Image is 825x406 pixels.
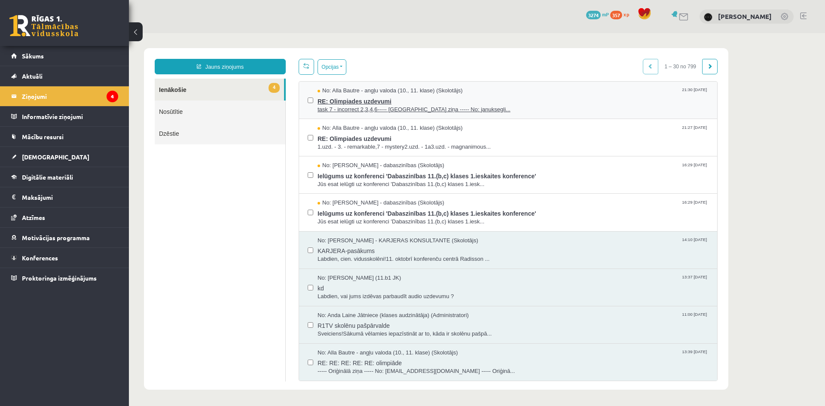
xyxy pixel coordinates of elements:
[189,166,315,174] span: No: [PERSON_NAME] - dabaszinības (Skolotājs)
[189,211,580,222] span: KARJERA-pasākums
[529,26,574,41] span: 1 – 30 no 799
[22,187,118,207] legend: Maksājumi
[22,86,118,106] legend: Ziņojumi
[189,91,580,118] a: No: Alla Bautre - angļu valoda (10., 11. klase) (Skolotājs) 21:27 [DATE] RE: Olimpiades uzdevumi ...
[26,89,156,111] a: Dzēstie
[189,110,580,118] span: 1.uzd. - 3. - remarkable,7 - mystery2.uzd. - 1a3.uzd. - magnanimous...
[551,241,580,247] span: 13:37 [DATE]
[140,50,151,60] span: 4
[189,222,580,230] span: Labdien, cien. vidusskolēni!11. oktobrī konferenču centrā Radisson ...
[11,107,118,126] a: Informatīvie ziņojumi
[189,249,580,259] span: kd
[22,72,43,80] span: Aktuāli
[189,259,580,268] span: Labdien, vai jums izdēvas parbaudīt audio uzdevumu ?
[551,316,580,322] span: 13:39 [DATE]
[610,11,622,19] span: 357
[11,66,118,86] a: Aktuāli
[11,46,118,66] a: Sākums
[586,11,609,18] a: 3274 mP
[189,26,217,42] button: Opcijas
[11,147,118,167] a: [DEMOGRAPHIC_DATA]
[189,185,580,193] span: Jūs esat ielūgti uz konferenci 'Dabaszinības 11.(b,c) klases 1.iesk...
[11,187,118,207] a: Maksājumi
[9,15,78,37] a: Rīgas 1. Tālmācības vidusskola
[189,297,580,305] span: Sveiciens!Sākumā vēlamies iepazīstināt ar to, kāda ir skolēnu pašpā...
[189,241,272,249] span: No: [PERSON_NAME] (11.b1 JK)
[189,91,334,99] span: No: Alla Bautre - angļu valoda (10., 11. klase) (Skolotājs)
[189,99,580,110] span: RE: Olimpiades uzdevumi
[189,73,580,81] span: task 7 - incorrect 2,3,4,6----- [GEOGRAPHIC_DATA] ziņa ----- No: januksegli...
[586,11,601,19] span: 3274
[189,204,349,212] span: No: [PERSON_NAME] - KARJERAS KONSULTANTE (Skolotājs)
[189,137,580,147] span: Ielūgums uz konferenci 'Dabaszinības 11.(b,c) klases 1.ieskaites konference'
[22,133,64,140] span: Mācību resursi
[189,316,580,342] a: No: Alla Bautre - angļu valoda (10., 11. klase) (Skolotājs) 13:39 [DATE] RE: RE: RE: RE: RE: olim...
[189,174,580,185] span: Ielūgums uz konferenci 'Dabaszinības 11.(b,c) klases 1.ieskaites konference'
[22,274,97,282] span: Proktoringa izmēģinājums
[189,147,580,156] span: Jūs esat ielūgti uz konferenci 'Dabaszinības 11.(b,c) klases 1.iesk...
[107,91,118,102] i: 4
[189,128,580,155] a: No: [PERSON_NAME] - dabaszinības (Skolotājs) 16:29 [DATE] Ielūgums uz konferenci 'Dabaszinības 11...
[11,248,118,268] a: Konferences
[11,228,118,247] a: Motivācijas programma
[189,62,580,73] span: RE: Olimpiades uzdevumi
[22,107,118,126] legend: Informatīvie ziņojumi
[26,67,156,89] a: Nosūtītie
[704,13,712,21] img: Ansis Eglājs
[22,254,58,262] span: Konferences
[11,208,118,227] a: Atzīmes
[551,128,580,135] span: 16:29 [DATE]
[189,286,580,297] span: R1TV skolēnu pašpārvalde
[26,26,157,41] a: Jauns ziņojums
[189,278,580,305] a: No: Anda Laine Jātniece (klases audzinātāja) (Administratori) 11:00 [DATE] R1TV skolēnu pašpārval...
[11,167,118,187] a: Digitālie materiāli
[11,268,118,288] a: Proktoringa izmēģinājums
[551,166,580,172] span: 16:29 [DATE]
[22,173,73,181] span: Digitālie materiāli
[551,91,580,98] span: 21:27 [DATE]
[11,127,118,147] a: Mācību resursi
[22,52,44,60] span: Sākums
[189,278,340,287] span: No: Anda Laine Jātniece (klases audzinātāja) (Administratori)
[26,46,155,67] a: 4Ienākošie
[22,214,45,221] span: Atzīmes
[189,334,580,342] span: ----- Oriģinālā ziņa ----- No: [EMAIL_ADDRESS][DOMAIN_NAME] ----- Oriģinā...
[189,54,580,80] a: No: Alla Bautre - angļu valoda (10., 11. klase) (Skolotājs) 21:30 [DATE] RE: Olimpiades uzdevumi ...
[189,316,329,324] span: No: Alla Bautre - angļu valoda (10., 11. klase) (Skolotājs)
[189,128,315,137] span: No: [PERSON_NAME] - dabaszinības (Skolotājs)
[22,234,90,241] span: Motivācijas programma
[22,153,89,161] span: [DEMOGRAPHIC_DATA]
[11,86,118,106] a: Ziņojumi4
[623,11,629,18] span: xp
[602,11,609,18] span: mP
[718,12,772,21] a: [PERSON_NAME]
[189,324,580,334] span: RE: RE: RE: RE: RE: olimpiāde
[551,204,580,210] span: 14:10 [DATE]
[610,11,633,18] a: 357 xp
[551,54,580,60] span: 21:30 [DATE]
[189,166,580,192] a: No: [PERSON_NAME] - dabaszinības (Skolotājs) 16:29 [DATE] Ielūgums uz konferenci 'Dabaszinības 11...
[189,54,334,62] span: No: Alla Bautre - angļu valoda (10., 11. klase) (Skolotājs)
[551,278,580,285] span: 11:00 [DATE]
[189,204,580,230] a: No: [PERSON_NAME] - KARJERAS KONSULTANTE (Skolotājs) 14:10 [DATE] KARJERA-pasākums Labdien, cien....
[189,241,580,268] a: No: [PERSON_NAME] (11.b1 JK) 13:37 [DATE] kd Labdien, vai jums izdēvas parbaudīt audio uzdevumu ?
